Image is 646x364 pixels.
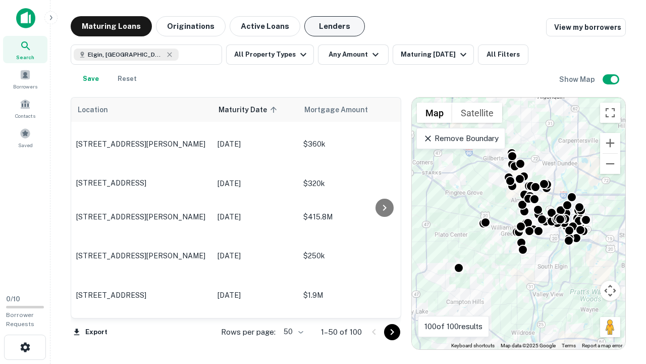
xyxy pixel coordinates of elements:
[212,98,298,122] th: Maturity Date
[600,154,620,174] button: Zoom out
[111,69,143,89] button: Reset
[71,16,152,36] button: Maturing Loans
[77,104,108,116] span: Location
[582,343,622,348] a: Report a map error
[452,103,502,123] button: Show satellite imagery
[321,326,362,338] p: 1–50 of 100
[424,321,482,333] p: 100 of 100 results
[13,82,37,90] span: Borrowers
[303,250,404,261] p: $250k
[501,343,556,348] span: Map data ©2025 Google
[384,324,400,340] button: Go to next page
[16,8,35,28] img: capitalize-icon.png
[414,336,448,349] img: Google
[76,291,207,300] p: [STREET_ADDRESS]
[76,140,207,149] p: [STREET_ADDRESS][PERSON_NAME]
[600,281,620,301] button: Map camera controls
[600,133,620,153] button: Zoom in
[71,325,110,340] button: Export
[88,50,164,59] span: Elgin, [GEOGRAPHIC_DATA], [GEOGRAPHIC_DATA]
[393,44,474,65] button: Maturing [DATE]
[401,49,469,61] div: Maturing [DATE]
[303,211,404,222] p: $415.8M
[423,132,498,145] p: Remove Boundary
[562,343,576,348] a: Terms
[71,98,212,122] th: Location
[414,336,448,349] a: Open this area in Google Maps (opens a new window)
[303,178,404,189] p: $320k
[304,104,381,116] span: Mortgage Amount
[6,311,34,328] span: Borrower Requests
[600,103,620,123] button: Toggle fullscreen view
[3,124,47,151] a: Saved
[318,44,389,65] button: Any Amount
[221,326,276,338] p: Rows per page:
[18,141,33,149] span: Saved
[76,251,207,260] p: [STREET_ADDRESS][PERSON_NAME]
[156,16,226,36] button: Originations
[3,36,47,63] a: Search
[559,74,597,85] h6: Show Map
[15,112,35,120] span: Contacts
[6,295,20,303] span: 0 / 10
[546,18,626,36] a: View my borrowers
[218,250,293,261] p: [DATE]
[219,104,280,116] span: Maturity Date
[218,178,293,189] p: [DATE]
[478,44,528,65] button: All Filters
[280,325,305,339] div: 50
[218,211,293,222] p: [DATE]
[298,98,409,122] th: Mortgage Amount
[417,103,452,123] button: Show street map
[3,95,47,122] a: Contacts
[303,139,404,150] p: $360k
[226,44,314,65] button: All Property Types
[75,69,107,89] button: Save your search to get updates of matches that match your search criteria.
[218,290,293,301] p: [DATE]
[16,53,34,61] span: Search
[230,16,300,36] button: Active Loans
[218,139,293,150] p: [DATE]
[451,342,495,349] button: Keyboard shortcuts
[412,98,625,349] div: 0 0
[596,283,646,332] iframe: Chat Widget
[76,212,207,221] p: [STREET_ADDRESS][PERSON_NAME]
[3,65,47,93] a: Borrowers
[303,290,404,301] p: $1.9M
[304,16,365,36] button: Lenders
[76,178,207,188] p: [STREET_ADDRESS]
